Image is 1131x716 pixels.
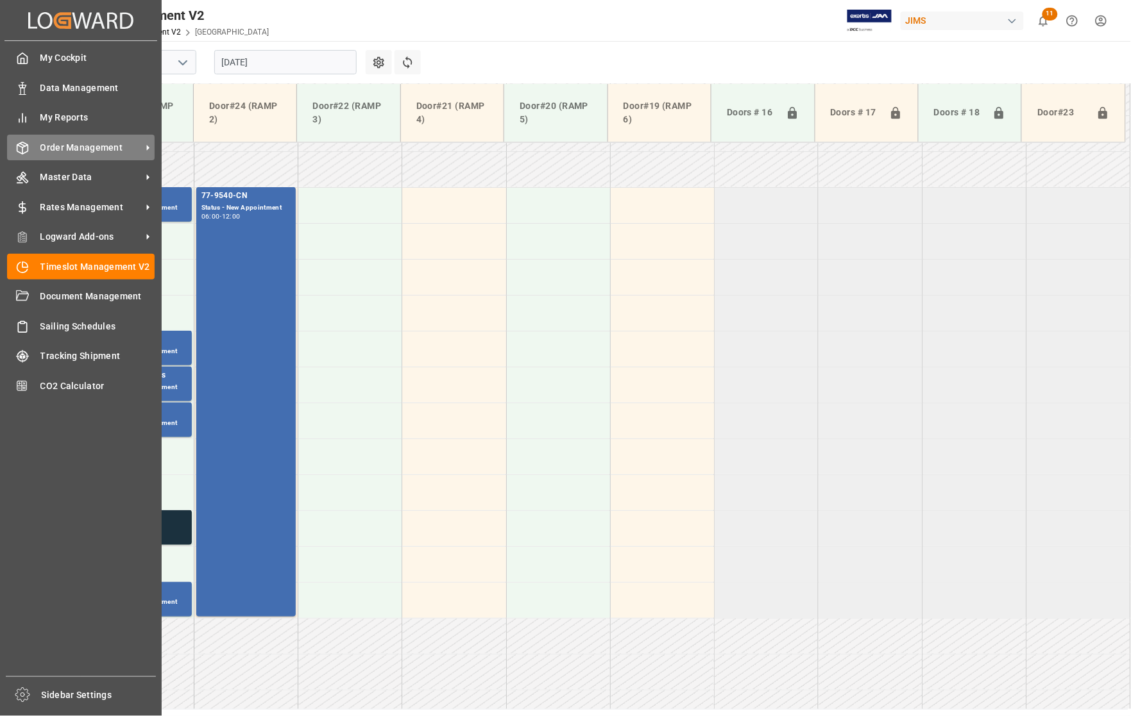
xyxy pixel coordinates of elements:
a: Document Management [7,284,155,309]
div: 12:00 [222,213,241,219]
div: Doors # 16 [722,101,780,125]
a: CO2 Calculator [7,373,155,398]
span: Data Management [40,81,155,95]
span: Rates Management [40,201,142,214]
div: Doors # 18 [929,101,987,125]
div: - [220,213,222,219]
a: My Cockpit [7,46,155,71]
a: Data Management [7,75,155,100]
button: Help Center [1058,6,1087,35]
div: 06:00 [201,213,220,219]
span: Master Data [40,171,142,184]
span: Sidebar Settings [42,688,157,702]
span: Order Management [40,141,142,154]
span: Tracking Shipment [40,349,155,363]
span: Sailing Schedules [40,320,155,333]
button: show 11 new notifications [1029,6,1058,35]
span: My Cockpit [40,51,155,65]
span: My Reports [40,111,155,124]
span: Timeslot Management V2 [40,260,155,274]
div: 77-9540-CN [201,190,291,203]
button: open menu [173,53,192,72]
div: JIMS [901,12,1024,30]
div: Door#20 (RAMP 5) [514,94,597,131]
span: 11 [1042,8,1058,21]
span: Logward Add-ons [40,230,142,244]
div: Door#19 (RAMP 6) [618,94,701,131]
div: Door#23 [1032,101,1091,125]
a: Sailing Schedules [7,313,155,338]
input: DD-MM-YYYY [214,50,357,74]
div: Timeslot Management V2 [56,6,269,25]
div: Door#21 (RAMP 4) [411,94,493,131]
div: Door#22 (RAMP 3) [307,94,389,131]
div: Doors # 17 [826,101,884,125]
button: JIMS [901,8,1029,33]
a: Timeslot Management V2 [7,254,155,279]
span: CO2 Calculator [40,379,155,393]
a: My Reports [7,105,155,130]
img: Exertis%20JAM%20-%20Email%20Logo.jpg_1722504956.jpg [847,10,892,32]
div: Door#24 (RAMP 2) [204,94,286,131]
span: Document Management [40,290,155,303]
div: Status - New Appointment [201,203,291,213]
a: Tracking Shipment [7,344,155,369]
